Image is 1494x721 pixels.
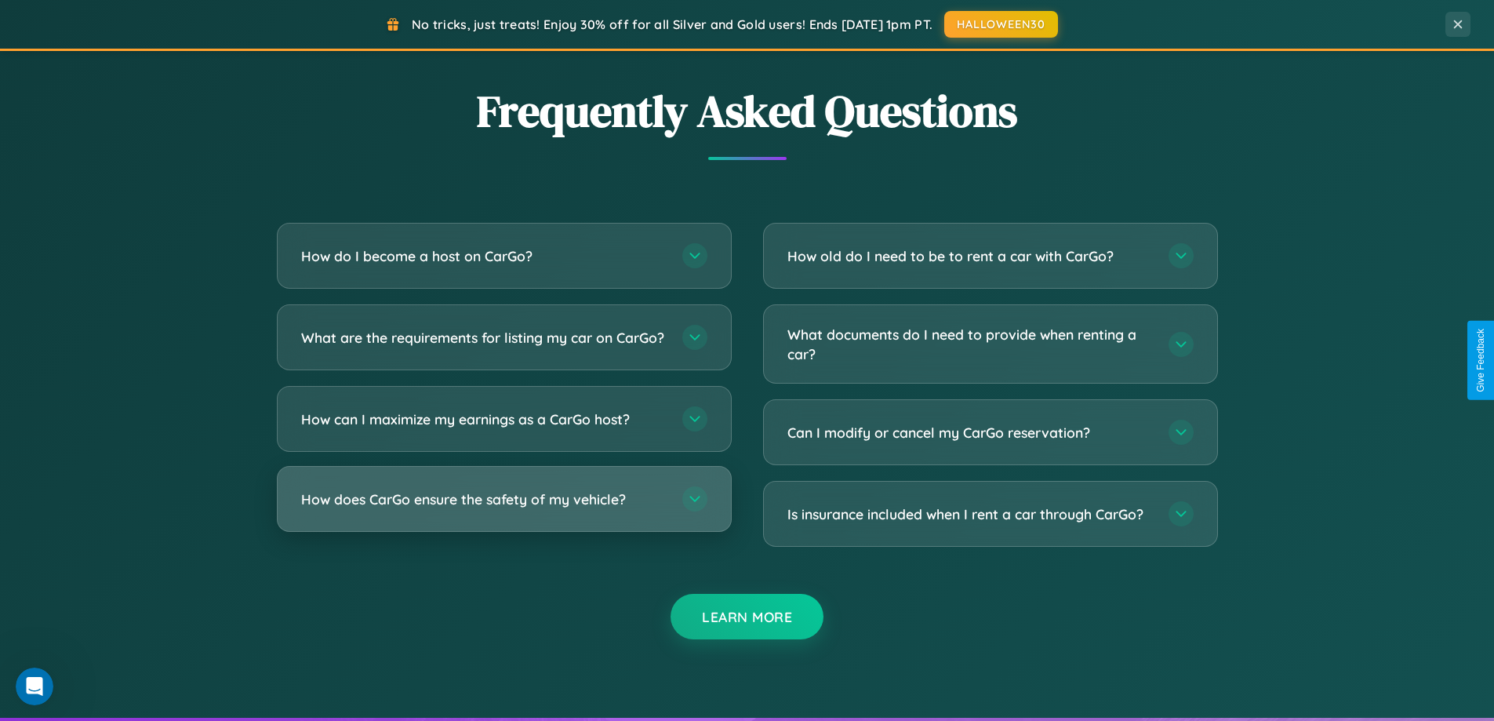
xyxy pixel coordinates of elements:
iframe: Intercom live chat [16,668,53,705]
h3: Is insurance included when I rent a car through CarGo? [787,504,1153,524]
h3: How can I maximize my earnings as a CarGo host? [301,410,667,429]
h3: How does CarGo ensure the safety of my vehicle? [301,490,667,509]
button: HALLOWEEN30 [944,11,1058,38]
button: Learn More [671,594,823,639]
h3: What are the requirements for listing my car on CarGo? [301,328,667,348]
span: No tricks, just treats! Enjoy 30% off for all Silver and Gold users! Ends [DATE] 1pm PT. [412,16,932,32]
h2: Frequently Asked Questions [277,81,1218,141]
div: Give Feedback [1475,329,1486,392]
h3: Can I modify or cancel my CarGo reservation? [787,423,1153,442]
h3: What documents do I need to provide when renting a car? [787,325,1153,363]
h3: How old do I need to be to rent a car with CarGo? [787,246,1153,266]
h3: How do I become a host on CarGo? [301,246,667,266]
